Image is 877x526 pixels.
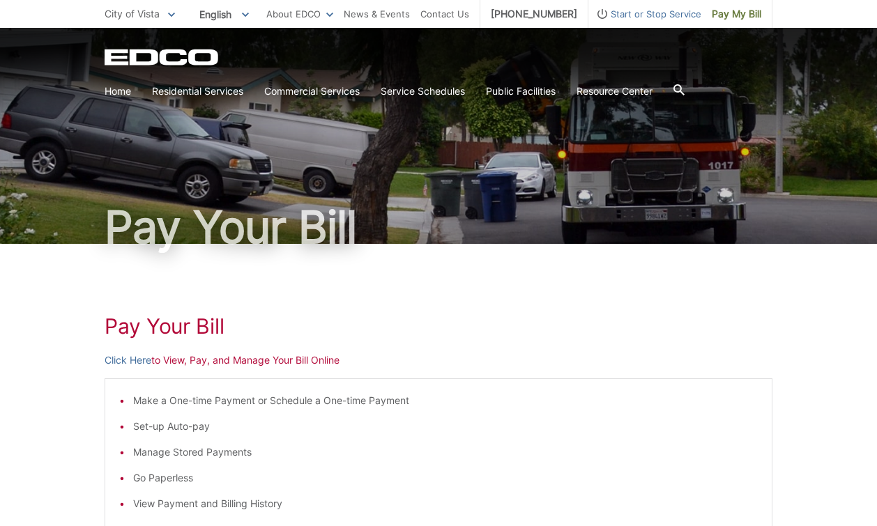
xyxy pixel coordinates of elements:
a: Residential Services [152,84,243,99]
li: Make a One-time Payment or Schedule a One-time Payment [133,393,758,408]
li: View Payment and Billing History [133,496,758,511]
a: About EDCO [266,6,333,22]
li: Set-up Auto-pay [133,419,758,434]
a: Public Facilities [486,84,556,99]
span: English [189,3,259,26]
a: EDCD logo. Return to the homepage. [105,49,220,65]
h1: Pay Your Bill [105,314,772,339]
li: Manage Stored Payments [133,444,758,460]
a: Service Schedules [381,84,465,99]
span: City of Vista [105,8,160,20]
span: Pay My Bill [712,6,761,22]
a: Contact Us [420,6,469,22]
a: Click Here [105,353,151,368]
a: News & Events [344,6,410,22]
a: Home [105,84,131,99]
h1: Pay Your Bill [105,205,772,249]
li: Go Paperless [133,470,758,486]
a: Commercial Services [264,84,360,99]
a: Resource Center [577,84,653,99]
p: to View, Pay, and Manage Your Bill Online [105,353,772,368]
